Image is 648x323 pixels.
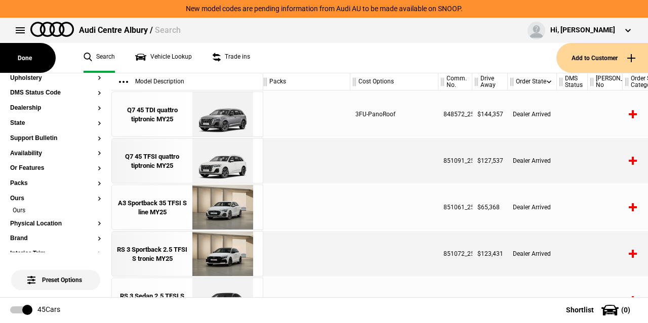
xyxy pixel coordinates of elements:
section: Packs [10,180,101,195]
section: State [10,120,101,135]
div: Packs [261,73,350,90]
span: Shortlist [566,306,594,313]
button: Dealership [10,105,101,112]
div: Q7 45 TFSI quattro tiptronic MY25 [117,152,187,170]
div: $123,431 [472,231,508,276]
div: 64T-19"10-CrossSpkBlkMet [350,278,438,323]
div: Dealer Arrived [508,184,557,230]
div: Cost Options [350,73,438,90]
a: Vehicle Lookup [135,43,192,73]
a: A3 Sportback 35 TFSI S line MY25 [117,185,187,230]
div: DMS Status [557,73,587,90]
div: $65,368 [472,184,508,230]
section: Availability [10,150,101,165]
button: Physical Location [10,220,101,227]
span: Search [155,25,181,35]
div: 851081_25 [438,278,472,323]
img: Audi_4MQAB2_25_MP_3M3M_3FU_(Nadin:_3FU_C95)_ext.png [187,92,258,137]
section: Support Bulletin [10,135,101,150]
button: DMS Status Code [10,89,101,97]
section: DMS Status Code [10,89,101,105]
span: Preset Options [29,264,82,284]
div: $127,925 [472,278,508,323]
div: 851091_25 [438,138,472,183]
div: Audi Centre Albury / [79,25,181,36]
button: Packs [10,180,101,187]
div: Dealer Arrived [508,278,557,323]
button: State [10,120,101,127]
div: Comm. No. [438,73,472,90]
section: Brand [10,235,101,250]
a: Search [84,43,115,73]
div: 3FU-PanoRoof [350,91,438,137]
div: [PERSON_NAME] No [588,73,622,90]
div: Order State [508,73,556,90]
div: Dealer Arrived [508,138,557,183]
a: Q7 45 TFSI quattro tiptronic MY25 [117,139,187,184]
button: Or Features [10,165,101,172]
a: Trade ins [212,43,250,73]
div: Q7 45 TDI quattro tiptronic MY25 [117,106,187,124]
div: Model Description [111,73,263,90]
button: Ours [10,195,101,202]
div: Hi, [PERSON_NAME] [550,25,615,35]
div: A3 Sportback 35 TFSI S line MY25 [117,199,187,217]
span: ( 0 ) [621,306,630,313]
div: Dealer Arrived [508,231,557,276]
div: $144,357 [472,91,508,137]
img: Audi_8YFCYG_25_EI_Z9Z9__(Nadin:_C55)_ext.png [187,185,258,230]
img: audi.png [30,22,74,37]
section: Dealership [10,105,101,120]
button: Brand [10,235,101,242]
div: RS 3 Sedan 2.5 TFSI S tronic MY25 [117,292,187,310]
section: Or Features [10,165,101,180]
section: Upholstery [10,75,101,90]
button: Support Bulletin [10,135,101,142]
section: Physical Location [10,220,101,236]
img: Audi_4MQAI1_25_MP_0Q0Q__(Nadin:_C95)_ext.png [187,139,258,184]
div: $127,537 [472,138,508,183]
div: 848572_25 [438,91,472,137]
div: 851061_25 [438,184,472,230]
div: Dealer Arrived [508,91,557,137]
div: Drive Away [472,73,507,90]
img: Audi_8YFRWY_25_QH_Z9Z9__(Nadin:_C48)_ext.png [187,232,258,277]
a: RS 3 Sportback 2.5 TFSI S tronic MY25 [117,232,187,277]
button: Shortlist(0) [551,297,648,322]
div: RS 3 Sportback 2.5 TFSI S tronic MY25 [117,245,187,263]
li: Ours [10,206,101,216]
button: Upholstery [10,75,101,82]
button: Interior Trim [10,250,101,257]
button: Add to Customer [556,43,648,73]
a: Q7 45 TDI quattro tiptronic MY25 [117,92,187,137]
div: 45 Cars [37,305,60,315]
section: OursOurs [10,195,101,220]
section: Interior Trim [10,250,101,265]
button: Availability [10,150,101,157]
div: 851072_25 [438,231,472,276]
